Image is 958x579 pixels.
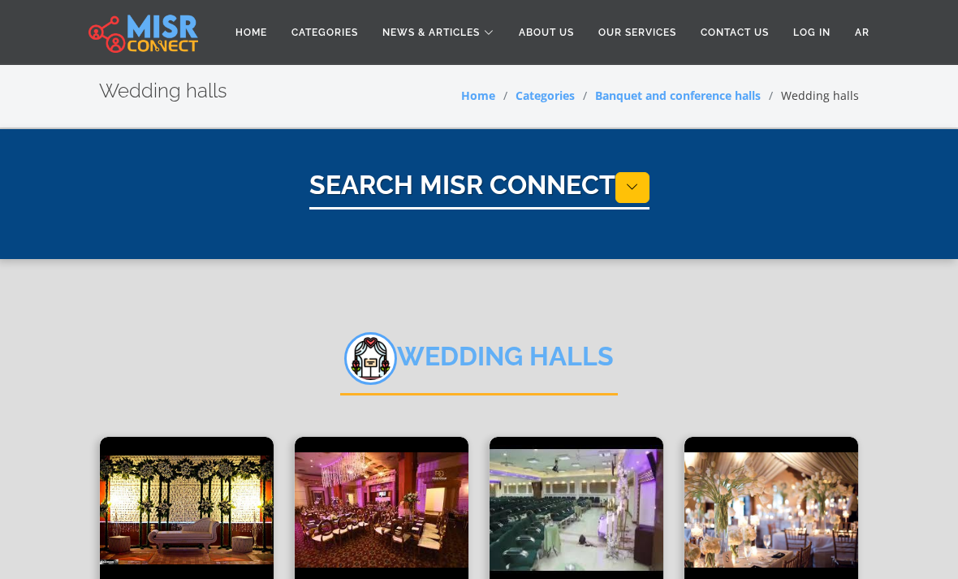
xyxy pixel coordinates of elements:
img: zqgIrRtDX04opw8WITcK.png [344,332,397,385]
a: Categories [279,17,370,48]
a: Categories [516,88,575,103]
h2: Wedding halls [99,80,227,103]
a: Home [223,17,279,48]
li: Wedding halls [761,87,859,104]
a: Log in [781,17,843,48]
a: Our Services [586,17,688,48]
a: Home [461,88,495,103]
a: News & Articles [370,17,507,48]
a: About Us [507,17,586,48]
h2: Wedding halls [340,332,618,395]
a: Banquet and conference halls [595,88,761,103]
h1: Search Misr Connect [309,170,649,210]
a: AR [843,17,882,48]
a: Contact Us [688,17,781,48]
img: main.misr_connect [88,12,197,53]
span: News & Articles [382,25,480,40]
